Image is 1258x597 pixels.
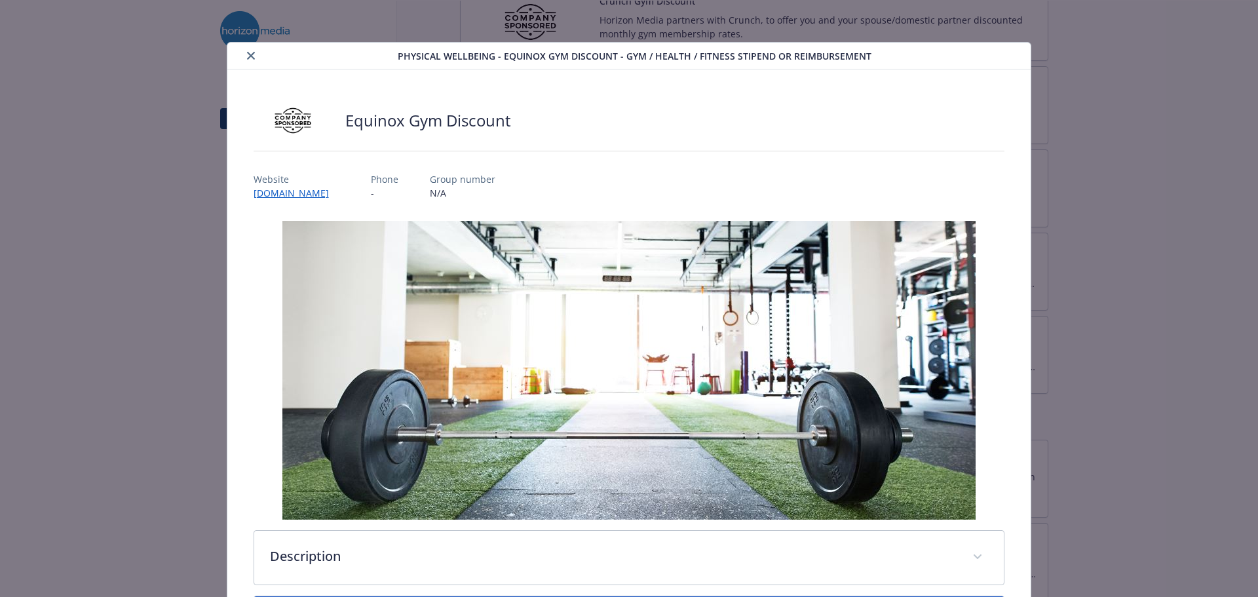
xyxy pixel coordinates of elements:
[371,172,398,186] p: Phone
[254,187,339,199] a: [DOMAIN_NAME]
[270,547,957,566] p: Description
[254,172,339,186] p: Website
[371,186,398,200] p: -
[254,101,332,140] img: Company Sponsored
[430,172,495,186] p: Group number
[282,221,976,520] img: banner
[243,48,259,64] button: close
[398,49,871,63] span: Physical Wellbeing - Equinox Gym Discount - Gym / Health / Fitness Stipend or reimbursement
[430,186,495,200] p: N/A
[345,109,511,132] h2: Equinox Gym Discount
[254,531,1004,585] div: Description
